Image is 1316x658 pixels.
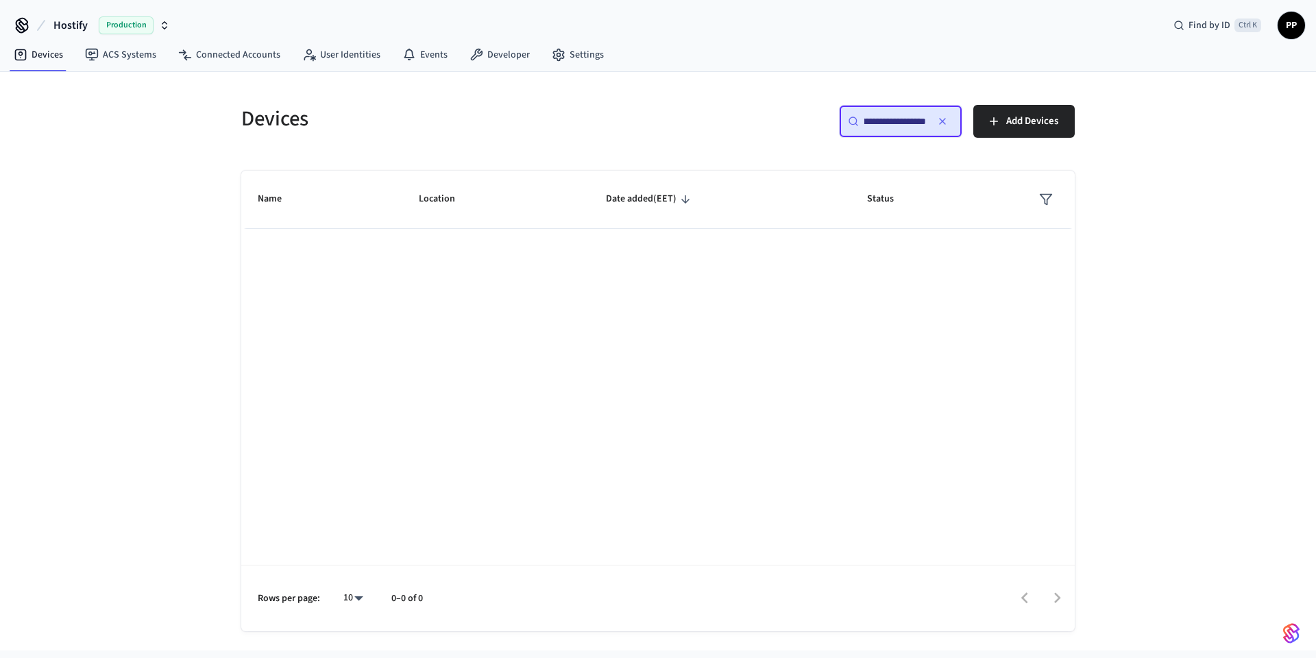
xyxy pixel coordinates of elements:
span: PP [1279,13,1304,38]
span: Ctrl K [1234,19,1261,32]
button: Add Devices [973,105,1075,138]
a: Connected Accounts [167,42,291,67]
span: Find by ID [1189,19,1230,32]
a: Devices [3,42,74,67]
p: Rows per page: [258,592,320,606]
span: Add Devices [1006,112,1058,130]
span: Hostify [53,17,88,34]
div: 10 [337,588,369,608]
a: Settings [541,42,615,67]
button: PP [1278,12,1305,39]
p: 0–0 of 0 [391,592,423,606]
span: Status [867,188,912,210]
span: Name [258,188,300,210]
span: Date added(EET) [606,188,694,210]
a: Events [391,42,459,67]
a: User Identities [291,42,391,67]
h5: Devices [241,105,650,133]
a: ACS Systems [74,42,167,67]
span: Location [419,188,473,210]
div: Find by IDCtrl K [1162,13,1272,38]
span: Production [99,16,154,34]
a: Developer [459,42,541,67]
img: SeamLogoGradient.69752ec5.svg [1283,622,1300,644]
table: sticky table [241,171,1075,229]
